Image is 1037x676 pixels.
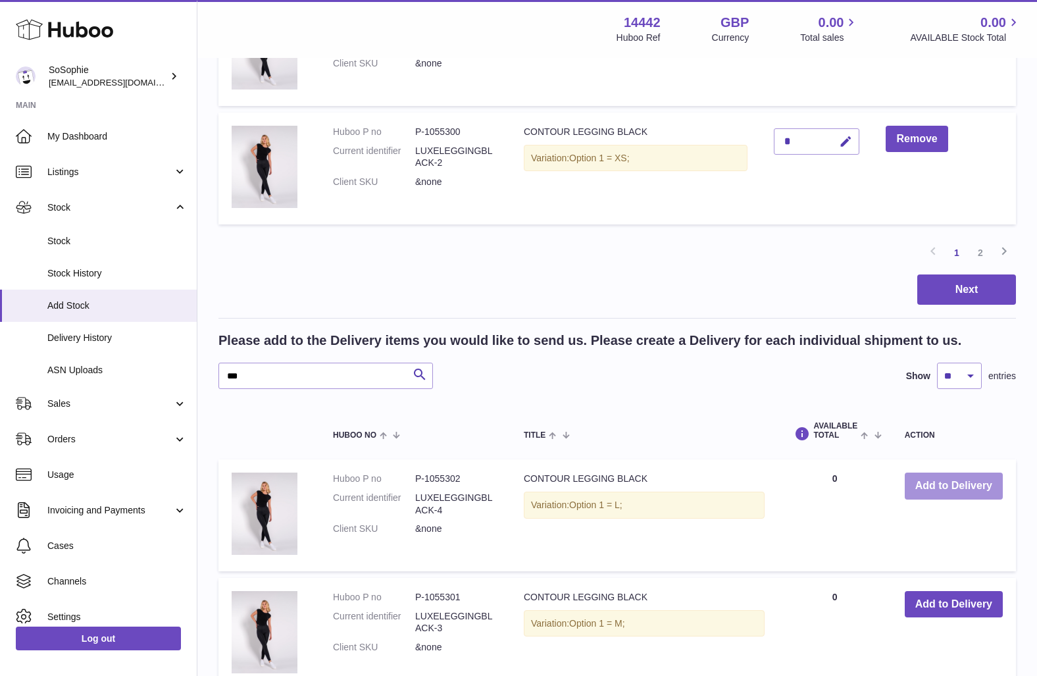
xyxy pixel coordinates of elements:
dt: Client SKU [333,523,415,535]
div: Variation: [524,492,765,519]
dd: P-1055302 [415,473,497,485]
span: Usage [47,469,187,481]
dd: &none [415,523,497,535]
span: ASN Uploads [47,364,187,377]
span: Total sales [800,32,859,44]
img: info@thebigclick.co.uk [16,66,36,86]
img: CONTOUR LEGGING BLACK [232,126,297,208]
a: 1 [945,241,969,265]
button: Add to Delivery [905,591,1003,618]
button: Add to Delivery [905,473,1003,500]
label: Show [906,370,930,382]
span: Huboo no [333,431,376,440]
a: Log out [16,627,181,650]
span: Settings [47,611,187,623]
dd: LUXELEGGINGBLACK-3 [415,610,497,635]
span: AVAILABLE Total [813,422,857,439]
dt: Huboo P no [333,591,415,604]
span: Option 1 = L; [569,500,622,510]
td: CONTOUR LEGGING BLACK [511,113,761,224]
span: Listings [47,166,173,178]
dd: &none [415,641,497,654]
span: entries [988,370,1016,382]
img: CONTOUR LEGGING BLACK [232,473,297,555]
span: Option 1 = XS; [569,153,629,163]
div: Variation: [524,610,765,637]
span: Stock [47,235,187,247]
dd: &none [415,57,497,70]
span: Delivery History [47,332,187,344]
dt: Client SKU [333,641,415,654]
div: Huboo Ref [617,32,661,44]
dt: Huboo P no [333,126,415,138]
dd: LUXELEGGINGBLACK-2 [415,145,497,170]
strong: GBP [721,14,749,32]
a: 2 [969,241,992,265]
span: AVAILABLE Stock Total [910,32,1021,44]
span: [EMAIL_ADDRESS][DOMAIN_NAME] [49,77,193,88]
span: Stock History [47,267,187,280]
dt: Current identifier [333,610,415,635]
span: Invoicing and Payments [47,504,173,517]
dt: Current identifier [333,492,415,517]
span: Sales [47,398,173,410]
button: Remove [886,126,948,153]
dd: LUXELEGGINGBLACK-4 [415,492,497,517]
div: Currency [712,32,749,44]
dd: P-1055300 [415,126,497,138]
a: 0.00 Total sales [800,14,859,44]
div: Variation: [524,145,747,172]
dt: Client SKU [333,176,415,188]
img: CONTOUR LEGGING BLACK [232,591,297,673]
span: My Dashboard [47,130,187,143]
div: SoSophie [49,64,167,89]
span: Option 1 = M; [569,618,624,629]
span: Title [524,431,545,440]
dd: &none [415,176,497,188]
dd: P-1055301 [415,591,497,604]
div: Action [905,431,1003,440]
span: Stock [47,201,173,214]
td: CONTOUR LEGGING BLACK [511,459,778,571]
td: 0 [778,459,891,571]
a: 0.00 AVAILABLE Stock Total [910,14,1021,44]
strong: 14442 [624,14,661,32]
dt: Huboo P no [333,473,415,485]
span: 0.00 [980,14,1006,32]
span: Orders [47,433,173,446]
dt: Client SKU [333,57,415,70]
span: Add Stock [47,299,187,312]
span: 0.00 [819,14,844,32]
span: Cases [47,540,187,552]
h2: Please add to the Delivery items you would like to send us. Please create a Delivery for each ind... [218,332,961,350]
dt: Current identifier [333,145,415,170]
button: Next [917,274,1016,305]
span: Channels [47,575,187,588]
